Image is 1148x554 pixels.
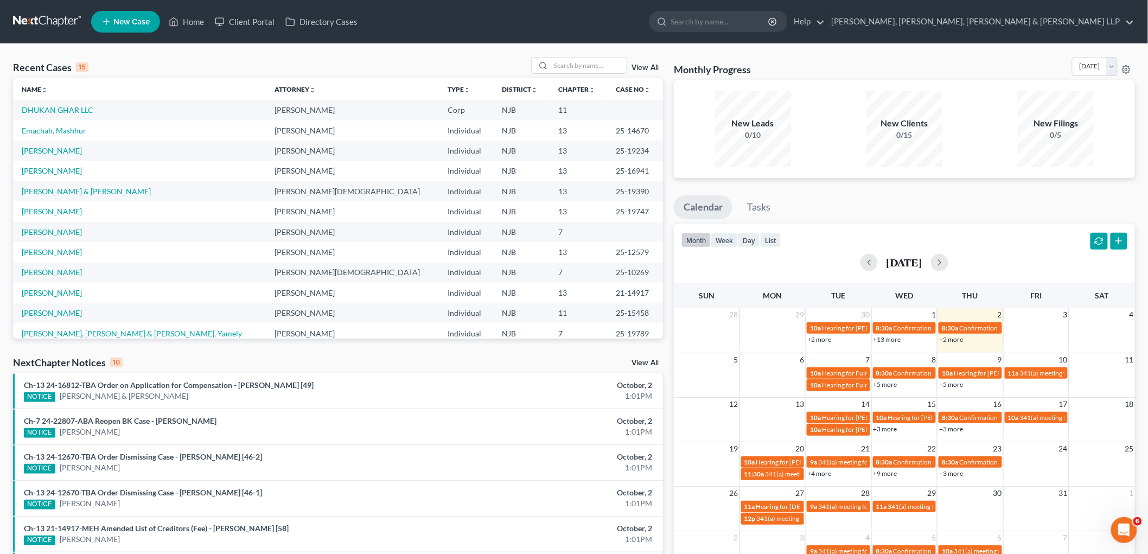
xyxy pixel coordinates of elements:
td: NJB [493,161,550,181]
td: NJB [493,100,550,120]
td: 25-16941 [608,161,663,181]
a: Nameunfold_more [22,85,48,93]
td: 25-19789 [608,323,663,343]
a: Client Portal [209,12,280,31]
td: 25-14670 [608,120,663,141]
div: NOTICE [24,464,55,474]
span: 4 [865,531,871,544]
a: +3 more [873,425,897,433]
span: 8:30a [942,458,958,466]
span: 3 [799,531,805,544]
td: [PERSON_NAME] [266,201,439,221]
span: Thu [962,291,978,300]
span: Confirmation hearing for [PERSON_NAME] [959,413,1082,422]
td: [PERSON_NAME] [266,242,439,262]
td: NJB [493,141,550,161]
span: 28 [860,487,871,500]
div: 15 [76,62,88,72]
a: Calendar [674,195,732,219]
td: 13 [550,181,607,201]
div: 10 [110,358,123,367]
td: 11 [550,100,607,120]
span: Sun [699,291,715,300]
a: Help [788,12,825,31]
div: 1:01PM [450,534,652,545]
div: 1:01PM [450,498,652,509]
span: 10 [1058,353,1069,366]
a: [PERSON_NAME] [60,426,120,437]
i: unfold_more [589,87,595,93]
td: 11 [550,303,607,323]
a: [PERSON_NAME] & [PERSON_NAME] [60,391,189,402]
span: Tue [832,291,846,300]
span: 10a [942,369,953,377]
td: 13 [550,161,607,181]
a: +2 more [939,335,963,343]
button: month [681,233,711,247]
td: NJB [493,242,550,262]
a: Attorneyunfold_more [275,85,316,93]
td: Corp [439,100,493,120]
a: [PERSON_NAME] [22,247,82,257]
a: View All [632,64,659,72]
a: [PERSON_NAME] [22,166,82,175]
a: [PERSON_NAME] [22,207,82,216]
a: [PERSON_NAME] & [PERSON_NAME] [22,187,151,196]
span: 8:30a [876,369,892,377]
td: 25-12579 [608,242,663,262]
span: 8:30a [942,324,958,332]
span: Confirmation hearing for [PERSON_NAME] [894,369,1017,377]
input: Search by name... [671,11,770,31]
a: Case Nounfold_more [616,85,651,93]
span: 11:30a [744,470,764,478]
div: October, 2 [450,416,652,426]
div: October, 2 [450,451,652,462]
span: 15 [926,398,937,411]
a: [PERSON_NAME] [60,462,120,473]
div: NOTICE [24,536,55,545]
td: Individual [439,161,493,181]
span: 6 [799,353,805,366]
td: 13 [550,283,607,303]
span: 13 [794,398,805,411]
span: 9 [997,353,1003,366]
div: Recent Cases [13,61,88,74]
span: 11a [876,502,887,511]
a: Directory Cases [280,12,363,31]
i: unfold_more [309,87,316,93]
span: Hearing for [DEMOGRAPHIC_DATA] Granada [PERSON_NAME] [756,502,940,511]
a: +2 more [807,335,831,343]
td: [PERSON_NAME] [266,161,439,181]
input: Search by name... [551,58,627,73]
a: [PERSON_NAME] [60,534,120,545]
a: DHUKAN GHAR LLC [22,105,93,114]
td: NJB [493,323,550,343]
td: [PERSON_NAME] [266,141,439,161]
div: NOTICE [24,428,55,438]
div: October, 2 [450,523,652,534]
a: [PERSON_NAME], [PERSON_NAME], [PERSON_NAME] & [PERSON_NAME] LLP [826,12,1134,31]
div: NextChapter Notices [13,356,123,369]
div: New Leads [715,117,791,130]
span: Hearing for [PERSON_NAME] [888,413,973,422]
span: 5 [733,353,739,366]
td: 13 [550,141,607,161]
a: View All [632,359,659,367]
span: 12 [729,398,739,411]
div: October, 2 [450,487,652,498]
td: Individual [439,242,493,262]
td: 25-10269 [608,263,663,283]
span: Hearing for [PERSON_NAME] [756,458,841,466]
td: 13 [550,242,607,262]
a: [PERSON_NAME] [22,288,82,297]
a: +4 more [807,469,831,477]
td: Individual [439,283,493,303]
span: Hearing for [PERSON_NAME] [954,369,1038,377]
span: 27 [794,487,805,500]
a: Typeunfold_more [448,85,470,93]
a: +9 more [873,469,897,477]
a: Emachah, Mashhur [22,126,86,135]
span: Hearing for [PERSON_NAME] [822,425,907,434]
td: Individual [439,120,493,141]
span: Hearing for [PERSON_NAME] [822,413,907,422]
